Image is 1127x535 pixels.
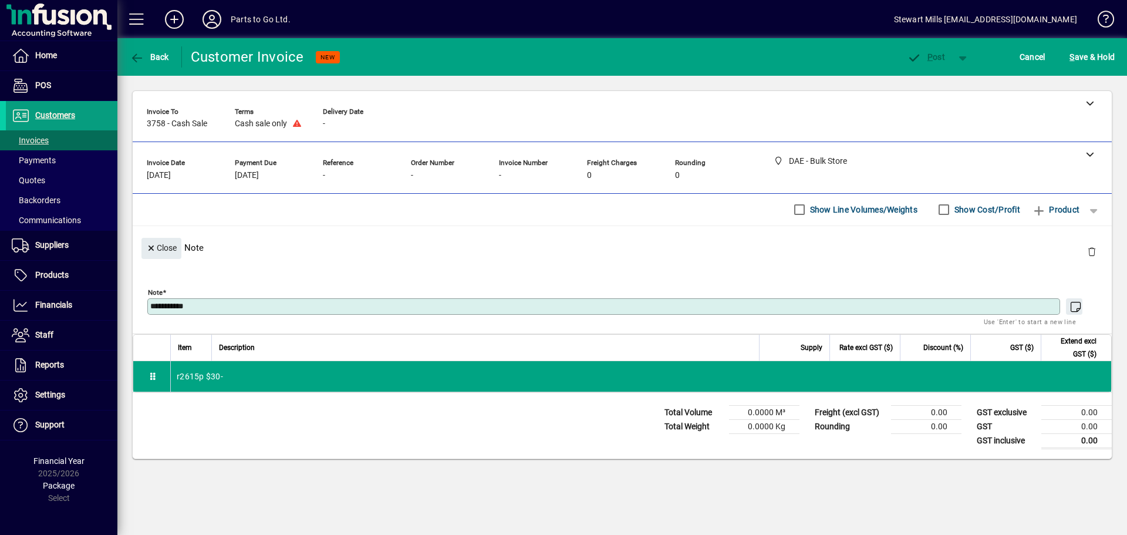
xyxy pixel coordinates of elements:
[891,405,961,419] td: 0.00
[6,210,117,230] a: Communications
[729,405,799,419] td: 0.0000 M³
[146,238,177,258] span: Close
[35,80,51,90] span: POS
[35,270,69,280] span: Products
[117,46,182,68] app-page-header-button: Back
[839,341,893,354] span: Rate excl GST ($)
[235,119,287,129] span: Cash sale only
[231,10,291,29] div: Parts to Go Ltd.
[6,150,117,170] a: Payments
[971,433,1041,448] td: GST inclusive
[809,405,891,419] td: Freight (excl GST)
[191,48,304,66] div: Customer Invoice
[6,291,117,320] a: Financials
[971,405,1041,419] td: GST exclusive
[127,46,172,68] button: Back
[171,361,1111,392] div: r2615p $30-
[33,456,85,466] span: Financial Year
[729,419,799,433] td: 0.0000 Kg
[1069,52,1074,62] span: S
[808,204,917,216] label: Show Line Volumes/Weights
[6,381,117,410] a: Settings
[971,419,1041,433] td: GST
[1048,335,1096,361] span: Extend excl GST ($)
[6,41,117,70] a: Home
[35,420,65,429] span: Support
[6,71,117,100] a: POS
[12,176,45,185] span: Quotes
[323,171,325,180] span: -
[1010,341,1034,354] span: GST ($)
[35,240,69,250] span: Suppliers
[659,405,729,419] td: Total Volume
[147,119,207,129] span: 3758 - Cash Sale
[1041,433,1112,448] td: 0.00
[156,9,193,30] button: Add
[6,351,117,380] a: Reports
[148,288,163,296] mat-label: Note
[6,190,117,210] a: Backorders
[35,330,53,339] span: Staff
[12,196,60,205] span: Backorders
[1041,405,1112,419] td: 0.00
[1089,2,1112,41] a: Knowledge Base
[35,110,75,120] span: Customers
[907,52,945,62] span: ost
[1078,246,1106,257] app-page-header-button: Delete
[147,171,171,180] span: [DATE]
[6,321,117,350] a: Staff
[1078,238,1106,266] button: Delete
[133,226,1112,269] div: Note
[193,9,231,30] button: Profile
[1017,46,1048,68] button: Cancel
[12,156,56,165] span: Payments
[141,238,181,259] button: Close
[1020,48,1045,66] span: Cancel
[139,243,184,253] app-page-header-button: Close
[659,419,729,433] td: Total Weight
[12,216,81,225] span: Communications
[1069,48,1115,66] span: ave & Hold
[411,171,413,180] span: -
[43,481,75,490] span: Package
[12,136,49,145] span: Invoices
[1041,419,1112,433] td: 0.00
[927,52,933,62] span: P
[984,315,1076,328] mat-hint: Use 'Enter' to start a new line
[6,231,117,260] a: Suppliers
[894,10,1077,29] div: Stewart Mills [EMAIL_ADDRESS][DOMAIN_NAME]
[6,130,117,150] a: Invoices
[499,171,501,180] span: -
[901,46,951,68] button: Post
[587,171,592,180] span: 0
[6,410,117,440] a: Support
[323,119,325,129] span: -
[809,419,891,433] td: Rounding
[801,341,822,354] span: Supply
[35,360,64,369] span: Reports
[35,390,65,399] span: Settings
[35,300,72,309] span: Financials
[675,171,680,180] span: 0
[235,171,259,180] span: [DATE]
[219,341,255,354] span: Description
[923,341,963,354] span: Discount (%)
[1032,200,1079,219] span: Product
[35,51,57,60] span: Home
[1067,46,1118,68] button: Save & Hold
[178,341,192,354] span: Item
[952,204,1020,216] label: Show Cost/Profit
[6,170,117,190] a: Quotes
[130,52,169,62] span: Back
[1026,199,1085,220] button: Product
[6,261,117,290] a: Products
[891,419,961,433] td: 0.00
[320,53,335,61] span: NEW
